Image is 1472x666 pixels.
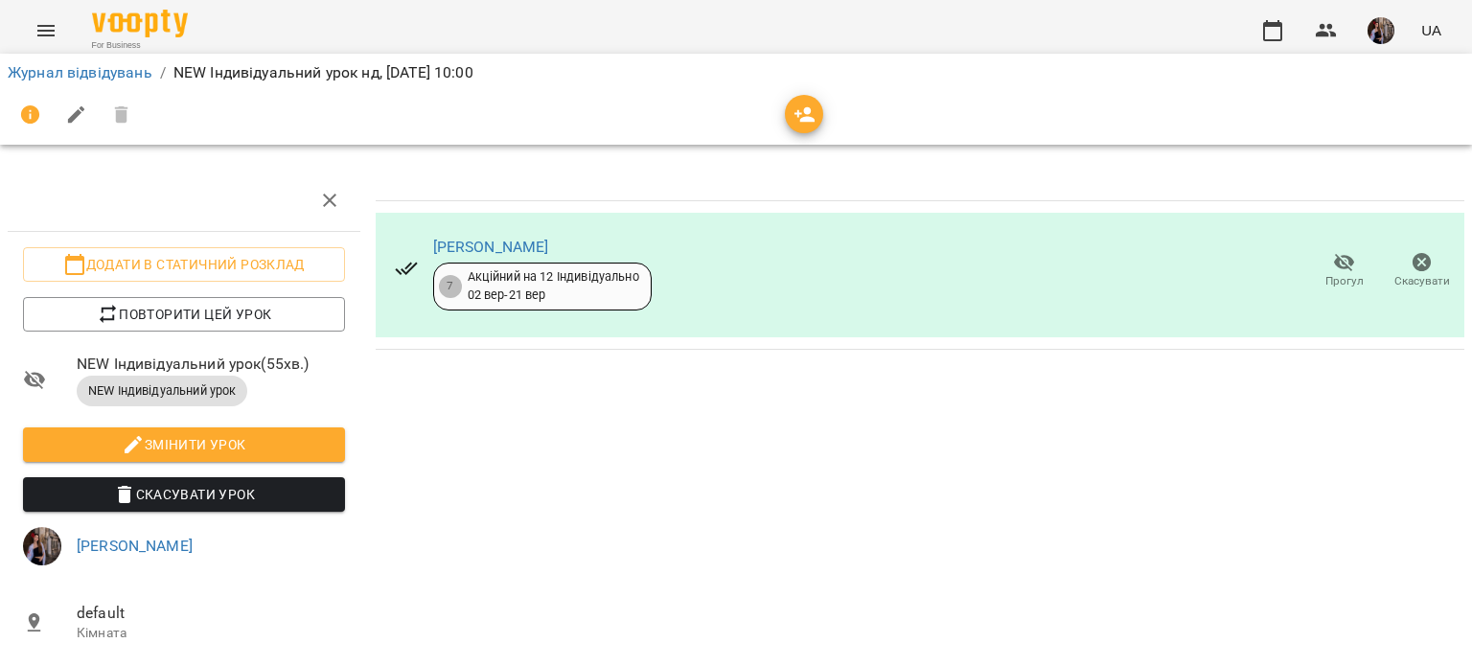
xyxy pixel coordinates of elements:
a: [PERSON_NAME] [77,537,193,555]
span: Додати в статичний розклад [38,253,330,276]
button: Скасувати Урок [23,477,345,512]
button: Прогул [1305,244,1383,298]
p: NEW Індивідуальний урок нд, [DATE] 10:00 [173,61,473,84]
p: Кімната [77,624,345,643]
li: / [160,61,166,84]
button: UA [1414,12,1449,48]
div: Акційний на 12 Індивідуально 02 вер - 21 вер [468,268,639,304]
button: Додати в статичний розклад [23,247,345,282]
span: For Business [92,39,188,52]
nav: breadcrumb [8,61,1464,84]
button: Скасувати [1383,244,1460,298]
span: Прогул [1325,273,1364,289]
button: Menu [23,8,69,54]
span: Скасувати [1394,273,1450,289]
span: UA [1421,20,1441,40]
a: Журнал відвідувань [8,63,152,81]
a: [PERSON_NAME] [433,238,549,256]
div: 7 [439,275,462,298]
span: default [77,602,345,625]
img: 8d3efba7e3fbc8ec2cfbf83b777fd0d7.JPG [23,527,61,565]
button: Змінити урок [23,427,345,462]
span: Змінити урок [38,433,330,456]
span: Скасувати Урок [38,483,330,506]
img: Voopty Logo [92,10,188,37]
button: Повторити цей урок [23,297,345,332]
span: NEW Індивідуальний урок [77,382,247,400]
span: Повторити цей урок [38,303,330,326]
span: NEW Індивідуальний урок ( 55 хв. ) [77,353,345,376]
img: 8d3efba7e3fbc8ec2cfbf83b777fd0d7.JPG [1368,17,1394,44]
